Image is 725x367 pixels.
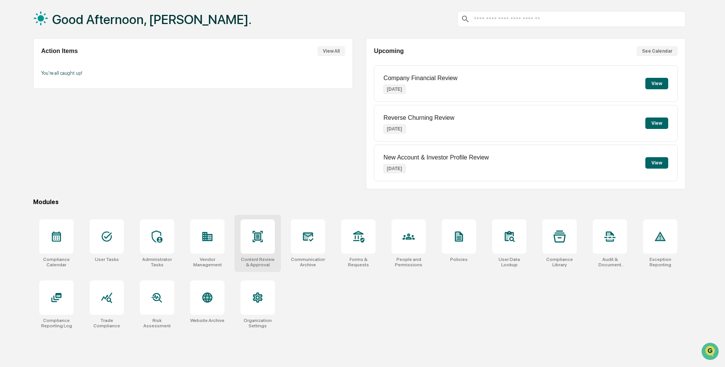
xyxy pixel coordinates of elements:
[5,108,51,121] a: 🔎Data Lookup
[190,257,225,267] div: Vendor Management
[52,93,98,107] a: 🗄️Attestations
[383,164,406,173] p: [DATE]
[63,96,95,104] span: Attestations
[637,46,678,56] button: See Calendar
[701,342,721,362] iframe: Open customer support
[291,257,325,267] div: Communications Archive
[41,48,78,55] h2: Action Items
[383,75,457,82] p: Company Financial Review
[643,257,677,267] div: Exception Reporting
[20,35,126,43] input: Clear
[593,257,627,267] div: Audit & Document Logs
[190,318,225,323] div: Website Archive
[341,257,375,267] div: Forms & Requests
[26,58,125,66] div: Start new chat
[383,124,406,134] p: [DATE]
[140,318,174,328] div: Risk Assessment
[130,61,139,70] button: Start new chat
[645,78,668,89] button: View
[374,48,404,55] h2: Upcoming
[41,70,345,76] p: You're all caught up!
[5,93,52,107] a: 🖐️Preclearance
[383,114,454,121] p: Reverse Churning Review
[76,129,92,135] span: Pylon
[90,318,124,328] div: Trade Compliance
[39,257,74,267] div: Compliance Calendar
[8,111,14,118] div: 🔎
[8,58,21,72] img: 1746055101610-c473b297-6a78-478c-a979-82029cc54cd1
[15,111,48,118] span: Data Lookup
[39,318,74,328] div: Compliance Reporting Log
[391,257,426,267] div: People and Permissions
[54,129,92,135] a: Powered byPylon
[140,257,174,267] div: Administrator Tasks
[55,97,61,103] div: 🗄️
[450,257,468,262] div: Policies
[8,16,139,28] p: How can we help?
[492,257,526,267] div: User Data Lookup
[241,257,275,267] div: Content Review & Approval
[52,12,252,27] h1: Good Afternoon, [PERSON_NAME].
[383,85,406,94] p: [DATE]
[542,257,577,267] div: Compliance Library
[645,118,668,129] button: View
[8,97,14,103] div: 🖐️
[241,318,275,328] div: Organization Settings
[26,66,96,72] div: We're available if you need us!
[383,154,489,161] p: New Account & Investor Profile Review
[95,257,119,262] div: User Tasks
[645,157,668,169] button: View
[318,46,345,56] button: View All
[15,96,49,104] span: Preclearance
[33,198,686,206] div: Modules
